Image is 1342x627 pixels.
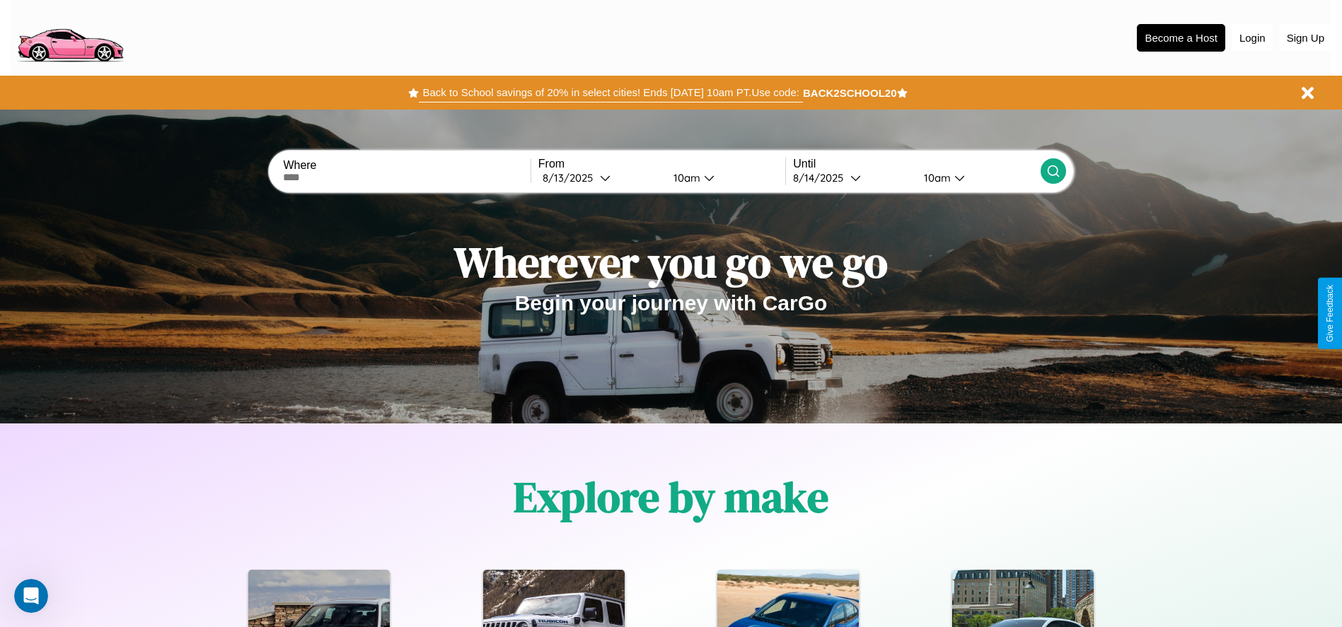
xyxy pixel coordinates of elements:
[666,171,704,184] div: 10am
[14,579,48,613] iframe: Intercom live chat
[1137,24,1225,52] button: Become a Host
[1280,25,1331,51] button: Sign Up
[1232,25,1273,51] button: Login
[11,7,129,66] img: logo
[538,170,662,185] button: 8/13/2025
[803,87,897,99] b: BACK2SCHOOL20
[543,171,600,184] div: 8 / 13 / 2025
[514,468,828,526] h1: Explore by make
[662,170,786,185] button: 10am
[1325,285,1335,342] div: Give Feedback
[538,158,785,170] label: From
[283,159,530,172] label: Where
[793,171,850,184] div: 8 / 14 / 2025
[793,158,1040,170] label: Until
[419,83,802,102] button: Back to School savings of 20% in select cities! Ends [DATE] 10am PT.Use code:
[917,171,954,184] div: 10am
[913,170,1041,185] button: 10am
